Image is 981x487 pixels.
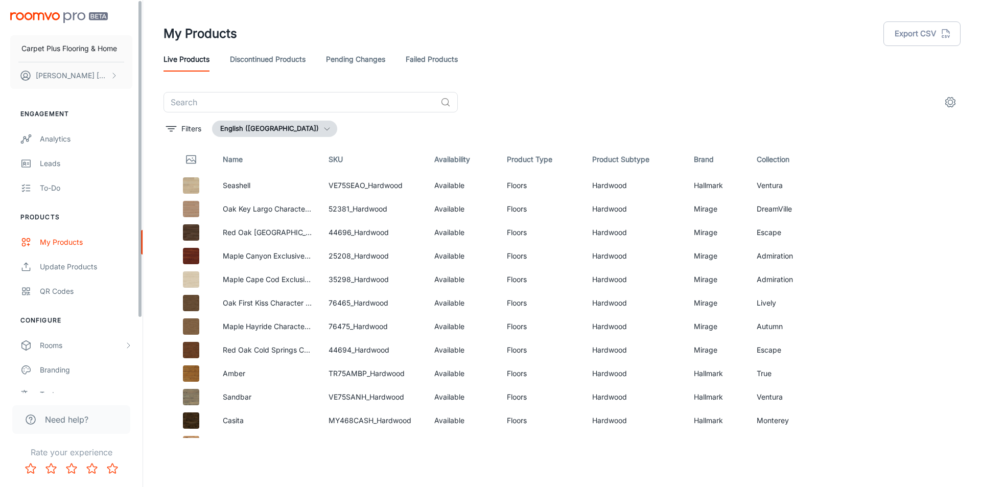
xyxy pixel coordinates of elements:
td: Hardwood [584,362,686,385]
a: Live Products [163,47,209,72]
td: Floors [499,362,584,385]
button: Export CSV [883,21,961,46]
th: Collection [749,145,854,174]
a: Seashell [223,181,250,190]
td: Floors [499,268,584,291]
td: 25208_Hardwood [320,244,426,268]
td: Hardwood [584,268,686,291]
td: Mirage [686,315,749,338]
td: Admiration [749,268,854,291]
td: Floors [499,315,584,338]
td: Ventura [749,174,854,197]
td: Ventura [749,385,854,409]
td: 44694_Hardwood [320,338,426,362]
a: Red Oak [GEOGRAPHIC_DATA] Character Brushed [223,228,392,237]
td: Floors [499,197,584,221]
th: SKU [320,145,426,174]
td: Hardwood [584,385,686,409]
td: Floors [499,221,584,244]
a: Maple Hayride Character Smooth [223,322,335,331]
td: Floors [499,385,584,409]
td: Autumn [749,315,854,338]
td: Lively [749,291,854,315]
td: Available [426,385,498,409]
td: Hallmark [686,362,749,385]
div: Branding [40,364,132,376]
td: Admiration [749,244,854,268]
td: 76465_Hardwood [320,291,426,315]
td: Available [426,221,498,244]
td: Available [426,268,498,291]
td: Hardwood [584,244,686,268]
td: Hallmark [686,174,749,197]
td: Available [426,432,498,456]
td: Available [426,244,498,268]
th: Availability [426,145,498,174]
input: Search [163,92,436,112]
td: Hardwood [584,197,686,221]
td: Hardwood [584,174,686,197]
h1: My Products [163,25,237,43]
td: Floors [499,291,584,315]
td: Available [426,409,498,432]
td: Hallmark [686,409,749,432]
td: Available [426,315,498,338]
td: True [749,362,854,385]
td: Mirage [686,268,749,291]
button: [PERSON_NAME] [PERSON_NAME] [10,62,132,89]
a: Oak First Kiss Character Smooth [223,298,331,307]
td: Available [426,174,498,197]
div: My Products [40,237,132,248]
td: Escape [749,338,854,362]
a: Pending Changes [326,47,385,72]
a: Red Oak Cold Springs Character Brushed [223,345,362,354]
th: Product Type [499,145,584,174]
td: MY468CASH_Hardwood [320,409,426,432]
td: Mirage [686,221,749,244]
td: Floors [499,432,584,456]
a: Oak Key Largo Character Brushed [223,204,337,213]
button: settings [940,92,961,112]
a: Maple Canyon Exclusive Smooth [223,251,332,260]
svg: Thumbnail [185,153,197,166]
td: Hardwood [584,409,686,432]
button: filter [163,121,204,137]
td: VE75SANH_Hardwood [320,385,426,409]
td: Mirage [686,338,749,362]
td: Escape [749,221,854,244]
td: 76475_Hardwood [320,315,426,338]
td: Available [426,338,498,362]
button: English ([GEOGRAPHIC_DATA]) [212,121,337,137]
div: Leads [40,158,132,169]
td: Floors [499,174,584,197]
td: Mirage [686,197,749,221]
a: Casita [223,416,244,425]
td: 44695_Hardwood [320,432,426,456]
button: Carpet Plus Flooring & Home [10,35,132,62]
td: Hardwood [584,221,686,244]
td: 52381_Hardwood [320,197,426,221]
a: Discontinued Products [230,47,306,72]
div: Texts [40,389,132,400]
td: Available [426,291,498,315]
td: Mirage [686,244,749,268]
td: Escape [749,432,854,456]
button: Rate 2 star [41,458,61,479]
a: Amber [223,369,245,378]
td: Hardwood [584,315,686,338]
td: Available [426,362,498,385]
div: QR Codes [40,286,132,297]
td: Available [426,197,498,221]
td: Floors [499,409,584,432]
td: Hardwood [584,432,686,456]
td: 44696_Hardwood [320,221,426,244]
td: VE75SEAO_Hardwood [320,174,426,197]
p: Filters [181,123,201,134]
p: [PERSON_NAME] [PERSON_NAME] [36,70,108,81]
a: Sandbar [223,392,251,401]
th: Name [215,145,320,174]
td: TR75AMBP_Hardwood [320,362,426,385]
th: Product Subtype [584,145,686,174]
button: Rate 4 star [82,458,102,479]
td: Floors [499,244,584,268]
